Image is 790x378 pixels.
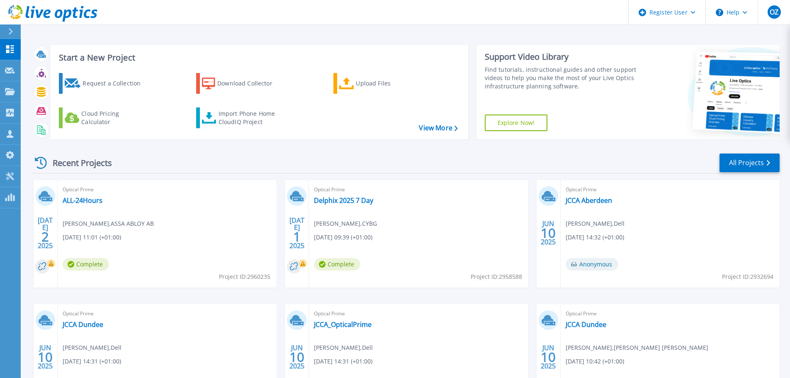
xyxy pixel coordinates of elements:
[770,9,778,15] span: OZ
[314,357,372,366] span: [DATE] 14:31 (+01:00)
[566,258,618,271] span: Anonymous
[314,309,523,318] span: Optical Prime
[333,73,426,94] a: Upload Files
[541,354,556,361] span: 10
[566,309,775,318] span: Optical Prime
[485,51,639,62] div: Support Video Library
[541,229,556,237] span: 10
[289,218,305,248] div: [DATE] 2025
[32,153,123,173] div: Recent Projects
[314,258,360,271] span: Complete
[59,53,457,62] h3: Start a New Project
[485,115,548,131] a: Explore Now!
[289,354,304,361] span: 10
[314,196,373,205] a: Delphix 2025 7 Day
[485,66,639,90] div: Find tutorials, instructional guides and other support videos to help you make the most of your L...
[720,154,780,172] a: All Projects
[540,218,556,248] div: JUN 2025
[63,258,109,271] span: Complete
[566,196,612,205] a: JCCA Aberdeen
[63,219,154,228] span: [PERSON_NAME] , ASSA ABLOY AB
[63,320,103,329] a: JCCA Dundee
[293,233,301,240] span: 1
[471,272,522,281] span: Project ID: 2958588
[63,233,121,242] span: [DATE] 11:01 (+01:00)
[41,233,49,240] span: 2
[314,219,377,228] span: [PERSON_NAME] , CYBG
[38,354,53,361] span: 10
[314,320,372,329] a: JCCA_OpticalPrime
[219,110,283,126] div: Import Phone Home CloudIQ Project
[566,233,624,242] span: [DATE] 14:32 (+01:00)
[219,272,270,281] span: Project ID: 2960235
[566,219,625,228] span: [PERSON_NAME] , Dell
[63,357,121,366] span: [DATE] 14:31 (+01:00)
[63,196,102,205] a: ALL-24Hours
[540,342,556,372] div: JUN 2025
[314,233,372,242] span: [DATE] 09:39 (+01:00)
[81,110,148,126] div: Cloud Pricing Calculator
[566,343,708,352] span: [PERSON_NAME] , [PERSON_NAME] [PERSON_NAME]
[419,124,457,132] a: View More
[356,75,422,92] div: Upload Files
[63,343,122,352] span: [PERSON_NAME] , Dell
[217,75,284,92] div: Download Collector
[566,320,606,329] a: JCCA Dundee
[314,185,523,194] span: Optical Prime
[566,357,624,366] span: [DATE] 10:42 (+01:00)
[196,73,289,94] a: Download Collector
[314,343,373,352] span: [PERSON_NAME] , Dell
[83,75,149,92] div: Request a Collection
[722,272,773,281] span: Project ID: 2932694
[37,218,53,248] div: [DATE] 2025
[289,342,305,372] div: JUN 2025
[566,185,775,194] span: Optical Prime
[59,107,151,128] a: Cloud Pricing Calculator
[63,185,272,194] span: Optical Prime
[63,309,272,318] span: Optical Prime
[59,73,151,94] a: Request a Collection
[37,342,53,372] div: JUN 2025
